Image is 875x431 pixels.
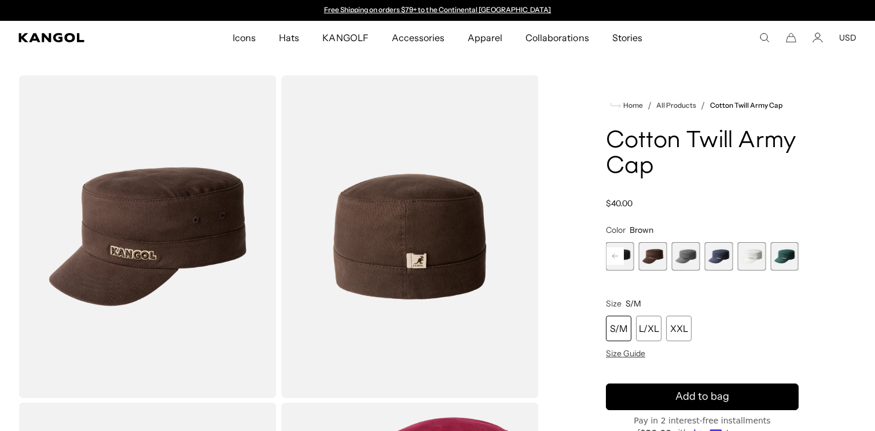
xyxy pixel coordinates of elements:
[786,32,796,43] button: Cart
[525,21,589,54] span: Collaborations
[672,242,700,271] div: 6 of 9
[221,21,267,54] a: Icons
[606,316,631,341] div: S/M
[606,242,634,271] div: 4 of 9
[281,75,539,398] img: color-brown
[324,5,552,14] a: Free Shipping on orders $79+ to the Continental [GEOGRAPHIC_DATA]
[267,21,311,54] a: Hats
[639,242,667,271] label: Brown
[672,242,700,271] label: Grey
[696,98,705,112] li: /
[318,6,557,15] div: 1 of 2
[812,32,823,43] a: Account
[666,316,692,341] div: XXL
[318,6,557,15] div: Announcement
[737,242,766,271] div: 8 of 9
[601,21,654,54] a: Stories
[606,98,799,112] nav: breadcrumbs
[19,33,153,42] a: Kangol
[322,21,368,54] span: KANGOLF
[770,242,799,271] div: 9 of 9
[19,75,277,398] img: color-brown
[606,348,645,359] span: Size Guide
[705,242,733,271] label: Navy
[839,32,856,43] button: USD
[606,383,799,410] button: Add to bag
[606,198,633,209] span: $40.00
[626,298,641,309] span: S/M
[656,101,696,109] a: All Products
[611,100,643,111] a: Home
[311,21,380,54] a: KANGOLF
[630,225,653,235] span: Brown
[456,21,514,54] a: Apparel
[606,129,799,180] h1: Cotton Twill Army Cap
[621,101,643,109] span: Home
[514,21,600,54] a: Collaborations
[380,21,456,54] a: Accessories
[606,225,626,235] span: Color
[318,6,557,15] slideshow-component: Announcement bar
[759,32,770,43] summary: Search here
[636,316,661,341] div: L/XL
[468,21,502,54] span: Apparel
[606,242,634,271] label: Black
[710,101,783,109] a: Cotton Twill Army Cap
[705,242,733,271] div: 7 of 9
[279,21,299,54] span: Hats
[606,298,622,309] span: Size
[675,389,729,404] span: Add to bag
[639,242,667,271] div: 5 of 9
[392,21,444,54] span: Accessories
[612,21,642,54] span: Stories
[737,242,766,271] label: White
[233,21,256,54] span: Icons
[770,242,799,271] label: Pine
[643,98,652,112] li: /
